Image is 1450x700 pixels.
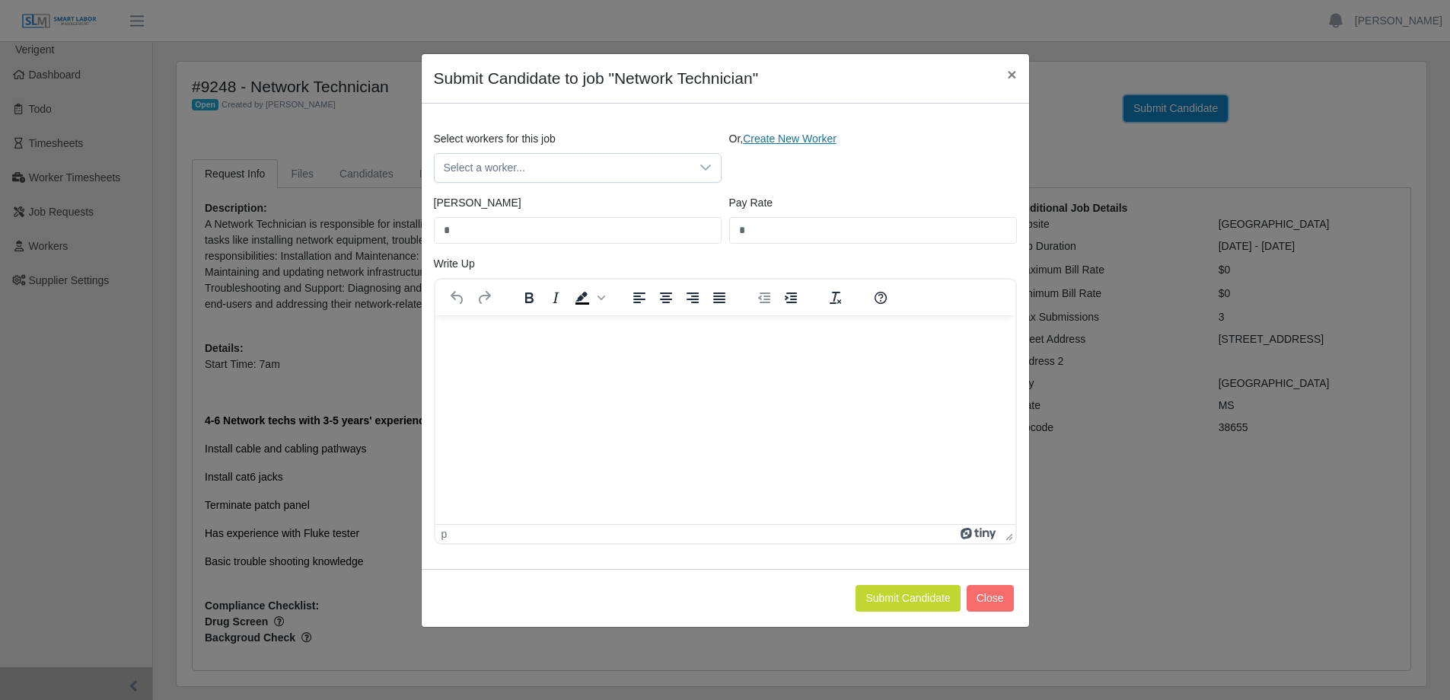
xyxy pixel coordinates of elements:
[434,256,475,272] label: Write Up
[999,525,1015,543] div: Press the Up and Down arrow keys to resize the editor.
[435,315,1015,524] iframe: Rich Text Area
[967,585,1014,612] button: Close
[543,287,569,308] button: Italic
[1007,66,1016,83] span: ×
[725,131,1021,183] div: Or,
[778,287,804,308] button: Increase indent
[434,131,556,147] label: Select workers for this job
[680,287,706,308] button: Align right
[445,287,470,308] button: Undo
[569,287,607,308] div: Background color Black
[441,528,448,540] div: p
[706,287,732,308] button: Justify
[729,195,773,211] label: Pay Rate
[435,154,690,182] span: Select a worker...
[868,287,894,308] button: Help
[995,54,1028,94] button: Close
[653,287,679,308] button: Align center
[961,528,999,540] a: Powered by Tiny
[434,195,521,211] label: [PERSON_NAME]
[856,585,960,612] button: Submit Candidate
[743,133,837,145] a: Create New Worker
[626,287,652,308] button: Align left
[434,66,759,91] h4: Submit Candidate to job "Network Technician"
[516,287,542,308] button: Bold
[471,287,497,308] button: Redo
[823,287,849,308] button: Clear formatting
[751,287,777,308] button: Decrease indent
